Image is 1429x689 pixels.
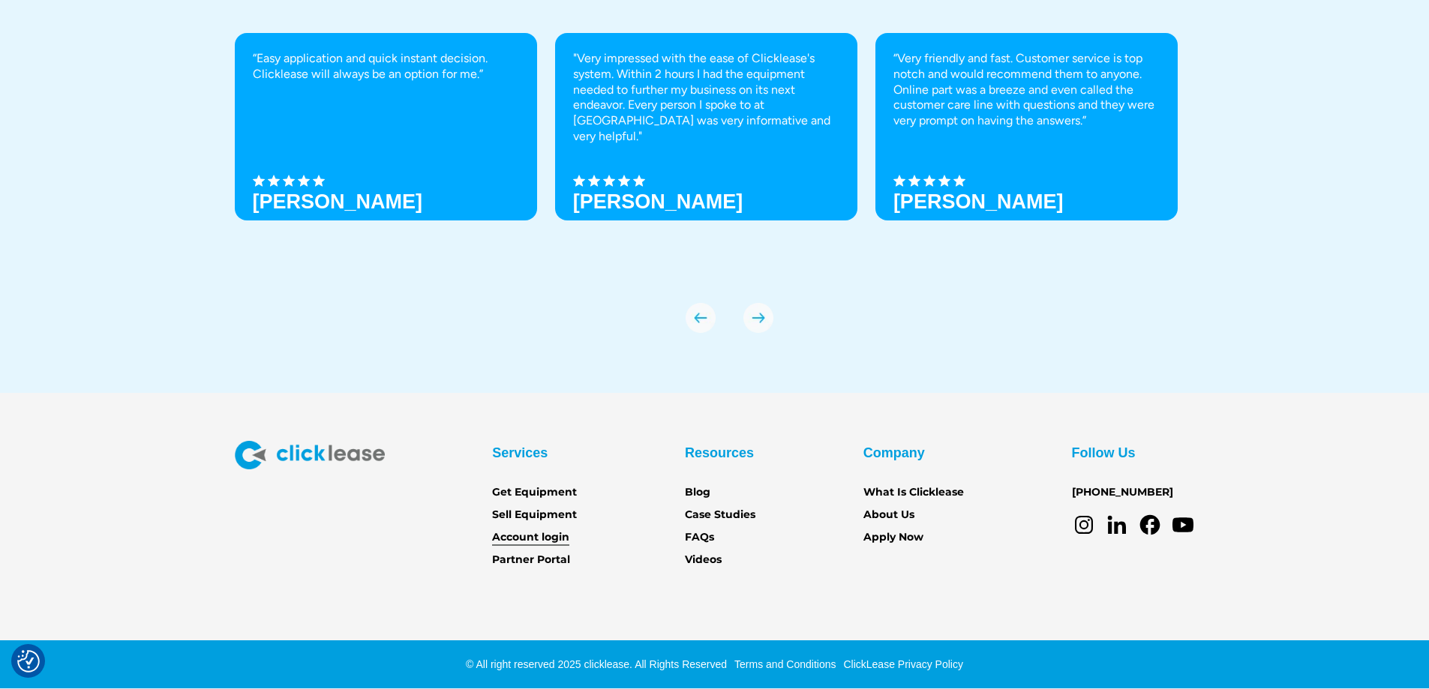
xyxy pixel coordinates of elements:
a: Partner Portal [492,552,570,568]
img: Black star icon [893,175,905,187]
h3: [PERSON_NAME] [893,190,1064,213]
p: "Very impressed with the ease of Clicklease's system. Within 2 hours I had the equipment needed t... [573,51,839,145]
a: About Us [863,507,914,523]
img: Black star icon [953,175,965,187]
div: next slide [743,303,773,333]
a: [PHONE_NUMBER] [1072,484,1173,501]
p: “Easy application and quick instant decision. Clicklease will always be an option for me.” [253,51,519,82]
img: Black star icon [283,175,295,187]
strong: [PERSON_NAME] [573,190,743,213]
img: Black star icon [268,175,280,187]
a: Get Equipment [492,484,577,501]
div: © All right reserved 2025 clicklease. All Rights Reserved [466,657,727,672]
div: 1 of 8 [235,33,537,273]
a: Case Studies [685,507,755,523]
a: ClickLease Privacy Policy [839,658,963,670]
img: Black star icon [938,175,950,187]
a: Terms and Conditions [731,658,836,670]
img: Black star icon [923,175,935,187]
img: Black star icon [618,175,630,187]
img: Black star icon [313,175,325,187]
a: Account login [492,529,569,546]
img: Revisit consent button [17,650,40,673]
a: Sell Equipment [492,507,577,523]
a: What Is Clicklease [863,484,964,501]
div: Resources [685,441,754,465]
a: Apply Now [863,529,923,546]
div: carousel [235,33,1195,333]
button: Consent Preferences [17,650,40,673]
h3: [PERSON_NAME] [253,190,423,213]
div: Services [492,441,548,465]
img: Black star icon [908,175,920,187]
img: Black star icon [633,175,645,187]
img: arrow Icon [743,303,773,333]
img: Black star icon [603,175,615,187]
div: previous slide [686,303,716,333]
div: 2 of 8 [555,33,857,273]
div: Follow Us [1072,441,1136,465]
div: 3 of 8 [875,33,1178,273]
div: Company [863,441,925,465]
img: Black star icon [253,175,265,187]
img: Clicklease logo [235,441,385,469]
img: Black star icon [298,175,310,187]
a: Blog [685,484,710,501]
p: “Very friendly and fast. Customer service is top notch and would recommend them to anyone. Online... [893,51,1160,129]
img: Black star icon [573,175,585,187]
a: FAQs [685,529,714,546]
img: arrow Icon [686,303,716,333]
img: Black star icon [588,175,600,187]
a: Videos [685,552,722,568]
